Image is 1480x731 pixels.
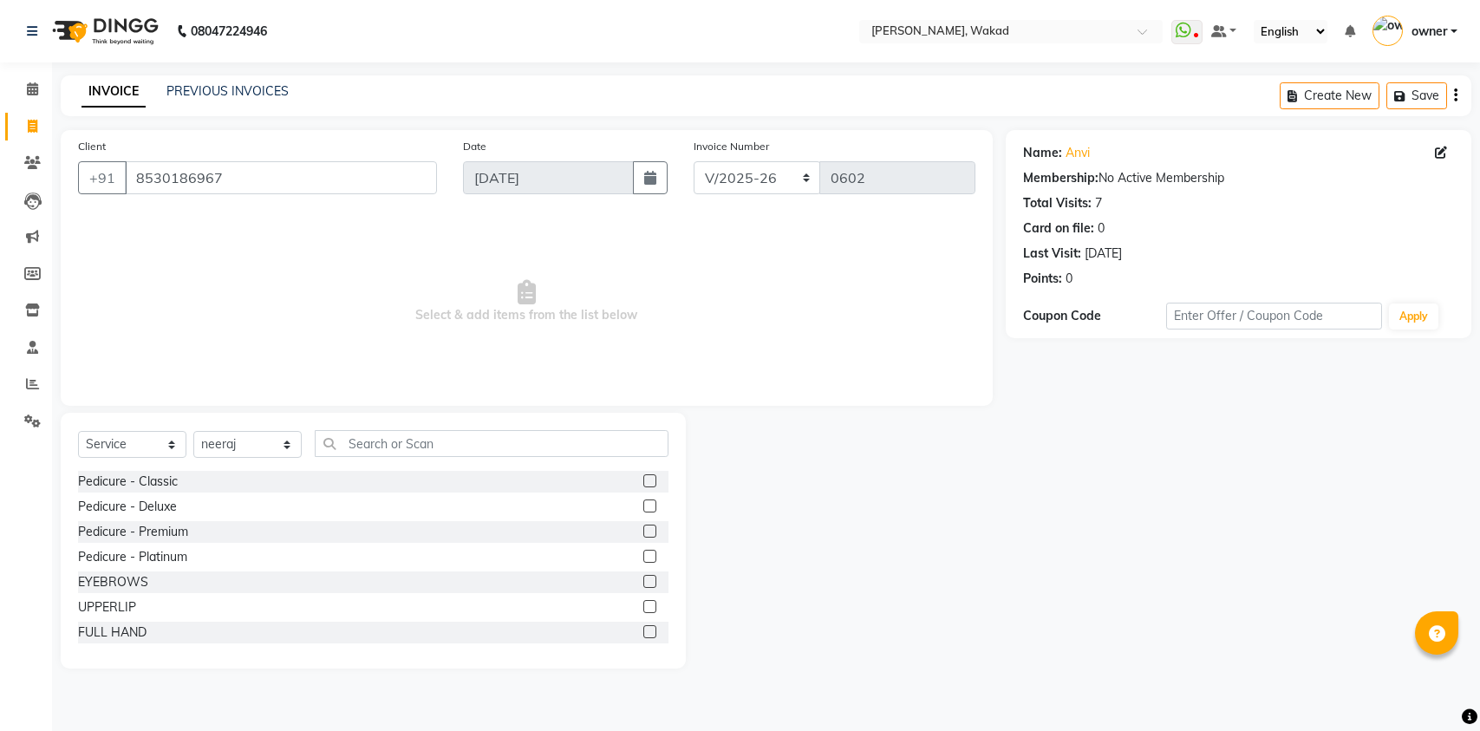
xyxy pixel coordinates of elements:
[78,215,975,388] span: Select & add items from the list below
[125,161,437,194] input: Search by Name/Mobile/Email/Code
[78,623,147,642] div: FULL HAND
[1389,303,1438,330] button: Apply
[1412,23,1447,41] span: owner
[1066,144,1090,162] a: Anvi
[78,523,188,541] div: Pedicure - Premium
[78,473,178,491] div: Pedicure - Classic
[1166,303,1382,330] input: Enter Offer / Coupon Code
[1023,169,1454,187] div: No Active Membership
[1407,662,1463,714] iframe: chat widget
[1280,82,1379,109] button: Create New
[44,7,163,55] img: logo
[78,598,136,617] div: UPPERLIP
[1066,270,1073,288] div: 0
[1023,144,1062,162] div: Name:
[1023,307,1167,325] div: Coupon Code
[1023,194,1092,212] div: Total Visits:
[694,139,769,154] label: Invoice Number
[1023,245,1081,263] div: Last Visit:
[1023,219,1094,238] div: Card on file:
[1372,16,1403,46] img: owner
[78,139,106,154] label: Client
[1095,194,1102,212] div: 7
[78,548,187,566] div: Pedicure - Platinum
[1023,169,1099,187] div: Membership:
[315,430,668,457] input: Search or Scan
[1386,82,1447,109] button: Save
[78,161,127,194] button: +91
[191,7,267,55] b: 08047224946
[1023,270,1062,288] div: Points:
[1085,245,1122,263] div: [DATE]
[166,83,289,99] a: PREVIOUS INVOICES
[78,573,148,591] div: EYEBROWS
[78,498,177,516] div: Pedicure - Deluxe
[81,76,146,108] a: INVOICE
[463,139,486,154] label: Date
[1098,219,1105,238] div: 0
